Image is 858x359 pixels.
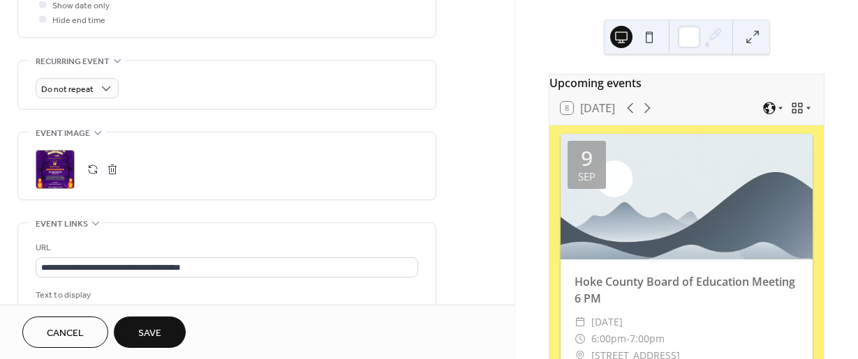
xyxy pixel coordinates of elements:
span: Cancel [47,326,84,341]
span: - [626,330,630,347]
span: Event links [36,217,88,231]
span: Recurring event [36,54,110,69]
span: Event image [36,126,90,141]
button: Cancel [22,316,108,348]
div: ​ [575,314,586,330]
button: Save [114,316,186,348]
span: 7:00pm [630,330,665,347]
span: 6:00pm [591,330,626,347]
div: URL [36,240,415,255]
span: Save [138,326,161,341]
div: Sep [578,171,596,182]
div: 9 [581,148,593,169]
span: [DATE] [591,314,623,330]
div: ; [36,150,75,189]
div: ​ [575,330,586,347]
span: Do not repeat [41,82,94,98]
div: Hoke County Board of Education Meeting 6 PM [561,273,813,307]
div: Text to display [36,288,415,303]
div: Upcoming events [549,75,824,91]
span: Hide end time [52,13,105,28]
